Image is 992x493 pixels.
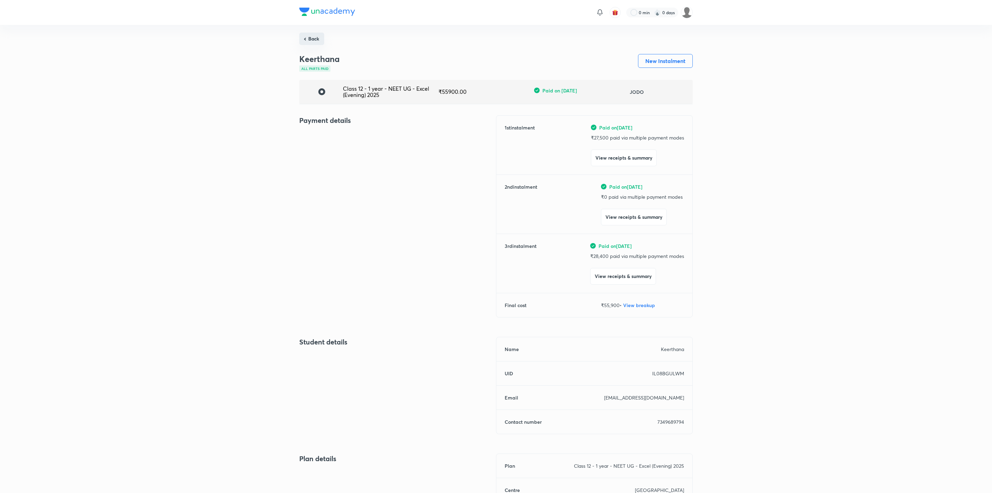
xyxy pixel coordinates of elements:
[590,268,656,285] button: View receipts & summary
[505,183,537,225] h6: 2 nd instalment
[299,8,355,16] img: Company Logo
[630,88,644,96] h6: JODO
[299,337,496,347] h4: Student details
[601,209,667,225] button: View receipts & summary
[590,243,596,249] img: green-tick
[661,346,684,353] p: Keerthana
[591,150,657,166] button: View receipts & summary
[612,9,618,16] img: avatar
[505,242,537,285] h6: 3 rd instalment
[505,302,526,309] h6: Final cost
[299,54,339,64] h3: Keerthana
[299,33,324,45] button: Back
[542,87,577,94] span: Paid on [DATE]
[299,454,496,464] h4: Plan details
[439,89,534,95] div: ₹ 55900.00
[681,7,693,18] img: Rishav
[505,394,518,401] h6: Email
[609,183,643,190] span: Paid on [DATE]
[590,252,684,260] p: ₹ 28,400 paid via multiple payment modes
[591,134,684,141] p: ₹ 27,500 paid via multiple payment modes
[657,418,684,425] p: 7349689794
[601,184,606,189] img: green-tick
[505,124,535,166] h6: 1 st instalment
[299,8,355,18] a: Company Logo
[610,7,621,18] button: avatar
[654,9,661,16] img: streak
[299,65,330,72] div: All parts paid
[505,346,519,353] h6: Name
[599,124,632,131] span: Paid on [DATE]
[601,302,684,309] p: ₹ 55,900 •
[343,86,439,98] div: Class 12 - 1 year - NEET UG - Excel (Evening) 2025
[534,88,540,93] img: green-tick
[591,125,596,130] img: green-tick
[638,54,693,68] button: New Instalment
[604,394,684,401] p: [EMAIL_ADDRESS][DOMAIN_NAME]
[505,418,542,425] h6: Contact number
[599,242,632,250] span: Paid on [DATE]
[601,193,684,200] p: ₹ 0 paid via multiple payment modes
[574,462,684,469] p: Class 12 - 1 year - NEET UG - Excel (Evening) 2025
[505,462,515,469] h6: Plan
[505,370,513,377] h6: UID
[299,115,496,126] h4: Payment details
[652,370,684,377] p: IL08BGULWM
[623,302,655,308] span: View breakup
